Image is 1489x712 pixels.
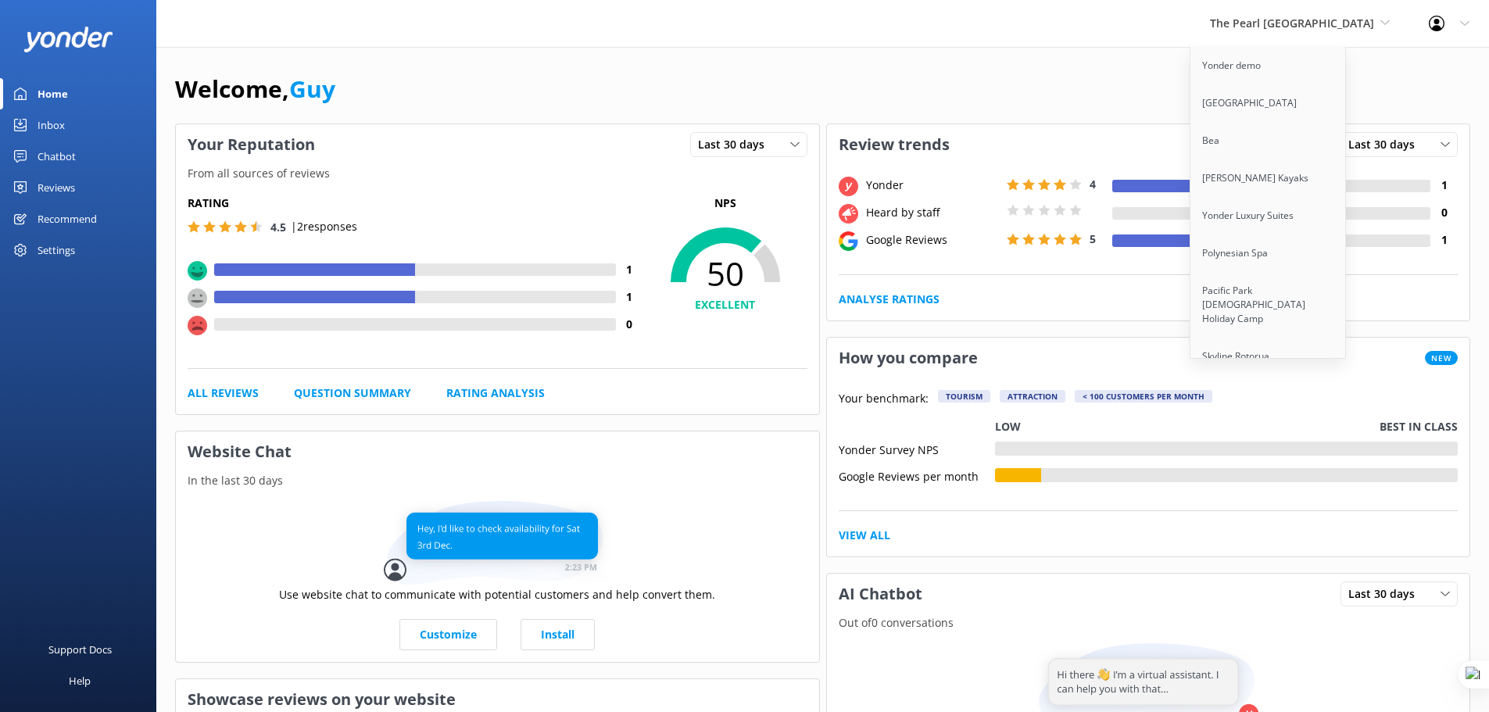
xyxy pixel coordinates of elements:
[827,338,990,378] h3: How you compare
[38,172,75,203] div: Reviews
[862,177,1003,194] div: Yonder
[188,195,643,212] h5: Rating
[1090,177,1096,191] span: 4
[643,254,807,293] span: 50
[38,203,97,234] div: Recommend
[1190,197,1347,234] a: Yonder Luxury Suites
[862,231,1003,249] div: Google Reviews
[291,218,357,235] p: | 2 responses
[1380,418,1458,435] p: Best in class
[23,27,113,52] img: yonder-white-logo.png
[1000,390,1065,403] div: Attraction
[1210,16,1374,30] span: The Pearl [GEOGRAPHIC_DATA]
[616,316,643,333] h4: 0
[1430,231,1458,249] h4: 1
[1348,136,1424,153] span: Last 30 days
[839,390,929,409] p: Your benchmark:
[1075,390,1212,403] div: < 100 customers per month
[399,619,497,650] a: Customize
[279,586,715,603] p: Use website chat to communicate with potential customers and help convert them.
[839,468,995,482] div: Google Reviews per month
[616,261,643,278] h4: 1
[176,431,819,472] h3: Website Chat
[1190,84,1347,122] a: [GEOGRAPHIC_DATA]
[643,296,807,313] h4: EXCELLENT
[698,136,774,153] span: Last 30 days
[176,472,819,489] p: In the last 30 days
[38,141,76,172] div: Chatbot
[1190,234,1347,272] a: Polynesian Spa
[384,501,610,586] img: conversation...
[38,234,75,266] div: Settings
[188,385,259,402] a: All Reviews
[38,78,68,109] div: Home
[616,288,643,306] h4: 1
[1190,272,1347,338] a: Pacific Park [DEMOGRAPHIC_DATA] Holiday Camp
[1190,47,1347,84] a: Yonder demo
[69,665,91,696] div: Help
[862,204,1003,221] div: Heard by staff
[839,442,995,456] div: Yonder Survey NPS
[1190,122,1347,159] a: Bea
[643,195,807,212] p: NPS
[1190,338,1347,375] a: Skyline Rotorua
[38,109,65,141] div: Inbox
[827,124,961,165] h3: Review trends
[521,619,595,650] a: Install
[294,385,411,402] a: Question Summary
[1348,585,1424,603] span: Last 30 days
[938,390,990,403] div: Tourism
[175,70,335,108] h1: Welcome,
[289,73,335,105] a: Guy
[48,634,112,665] div: Support Docs
[1425,351,1458,365] span: New
[827,614,1470,631] p: Out of 0 conversations
[446,385,545,402] a: Rating Analysis
[176,124,327,165] h3: Your Reputation
[1430,177,1458,194] h4: 1
[827,574,934,614] h3: AI Chatbot
[1190,159,1347,197] a: [PERSON_NAME] Kayaks
[1090,231,1096,246] span: 5
[995,418,1021,435] p: Low
[839,527,890,544] a: View All
[1430,204,1458,221] h4: 0
[270,220,286,234] span: 4.5
[839,291,940,308] a: Analyse Ratings
[176,165,819,182] p: From all sources of reviews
